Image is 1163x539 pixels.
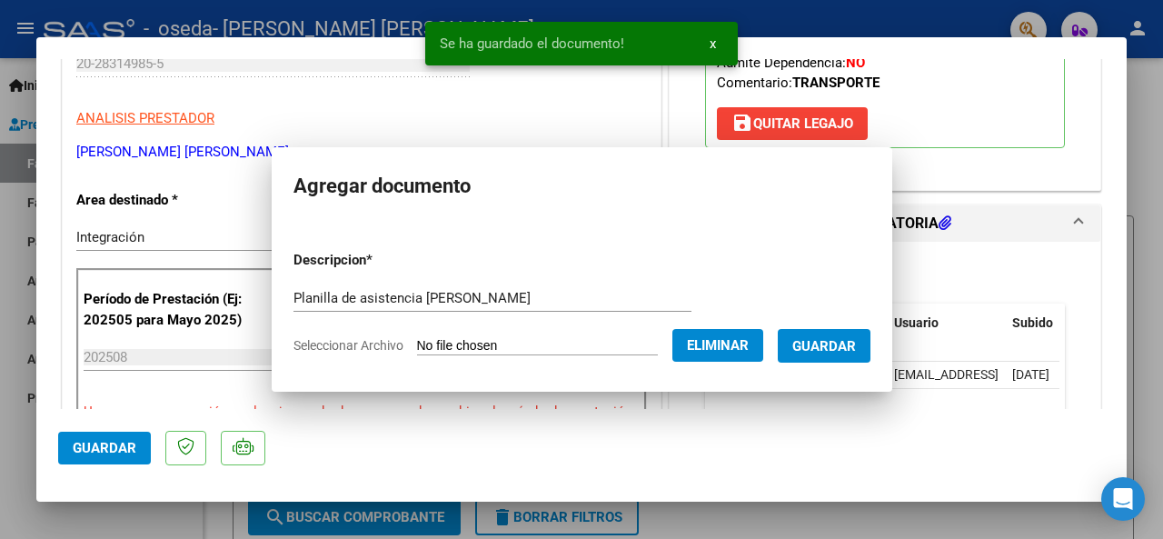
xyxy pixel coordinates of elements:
button: Guardar [58,432,151,464]
p: Descripcion [293,250,467,271]
p: Area destinado * [76,190,247,211]
span: Guardar [73,440,136,456]
span: Usuario [894,315,939,330]
button: Guardar [778,329,870,363]
button: Quitar Legajo [717,107,868,140]
span: [DATE] [1012,367,1049,382]
span: Subido [1012,315,1053,330]
datatable-header-cell: Subido [1005,304,1096,343]
div: Open Intercom Messenger [1101,477,1145,521]
span: Quitar Legajo [731,115,853,132]
p: [PERSON_NAME] [PERSON_NAME] [76,142,647,163]
button: Eliminar [672,329,763,362]
span: Comentario: [717,75,880,91]
h2: Agregar documento [293,169,870,204]
strong: NO [846,55,865,71]
mat-icon: save [731,112,753,134]
span: x [710,35,716,52]
p: Una vez que se asoció a un legajo aprobado no se puede cambiar el período de prestación. [84,402,640,423]
span: ANALISIS PRESTADOR [76,110,214,126]
span: Guardar [792,338,856,354]
span: Seleccionar Archivo [293,338,403,353]
strong: TRANSPORTE [792,75,880,91]
span: Eliminar [687,337,749,354]
span: Se ha guardado el documento! [440,35,624,53]
p: Período de Prestación (Ej: 202505 para Mayo 2025) [84,289,251,330]
datatable-header-cell: Usuario [887,304,1005,343]
span: Integración [76,229,144,245]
